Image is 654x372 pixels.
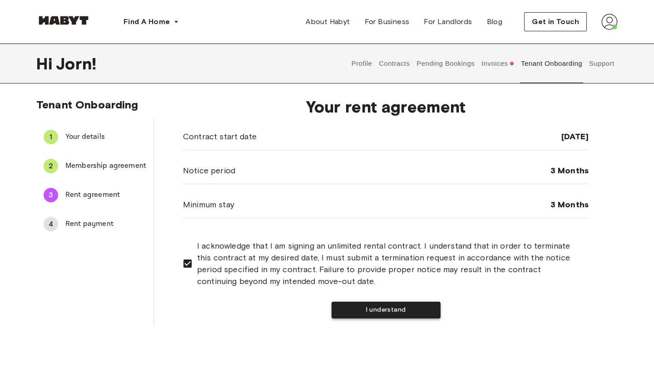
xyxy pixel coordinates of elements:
button: Find A Home [116,13,186,31]
div: 4Rent payment [36,213,154,235]
span: For Landlords [424,16,472,27]
span: Your rent agreement [183,97,589,116]
div: 1Your details [36,126,154,148]
div: user profile tabs [348,44,618,83]
a: About Habyt [298,13,357,31]
span: I acknowledge that I am signing an unlimited rental contract. I understand that in order to termi... [197,240,581,287]
img: Habyt [36,16,91,25]
span: Hi [36,54,56,73]
span: Contract start date [183,131,257,142]
span: About Habyt [306,16,350,27]
div: 3Rent agreement [36,184,154,206]
button: I understand [332,302,441,318]
span: 3 Months [550,165,589,176]
a: For Landlords [416,13,479,31]
div: 1 [44,130,58,144]
span: For Business [365,16,410,27]
div: 4 [44,217,58,231]
a: Blog [480,13,510,31]
div: 3 [44,188,58,202]
button: Tenant Onboarding [520,44,584,83]
span: Tenant Onboarding [36,98,139,111]
span: Jorn ! [56,54,96,73]
span: Find A Home [124,16,170,27]
span: Get in Touch [532,16,579,27]
span: 3 Months [550,199,589,210]
span: Minimum stay [183,199,234,210]
span: Your details [65,132,146,142]
div: 2 [44,159,58,173]
button: Support [588,44,615,83]
span: Rent agreement [65,190,146,201]
img: avatar [601,14,618,30]
span: Rent payment [65,219,146,230]
a: For Business [357,13,417,31]
span: Membership agreement [65,161,146,171]
button: Get in Touch [524,12,587,31]
span: Notice period [183,165,235,176]
span: [DATE] [561,131,589,142]
button: Pending Bookings [416,44,476,83]
button: Invoices [481,44,515,83]
span: Blog [487,16,503,27]
div: 2Membership agreement [36,155,154,177]
button: Contracts [378,44,411,83]
button: Profile [350,44,373,83]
